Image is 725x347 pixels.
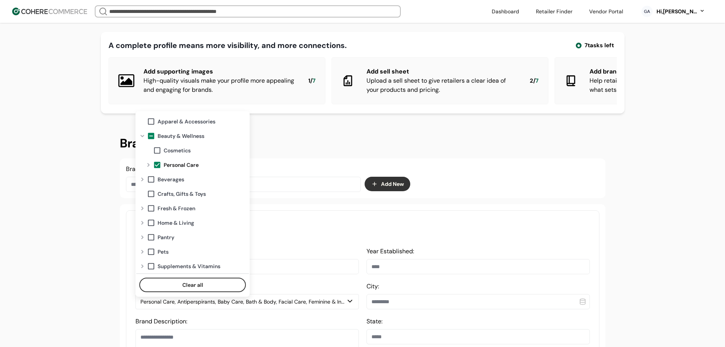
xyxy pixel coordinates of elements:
[158,248,169,256] span: Pets
[136,273,249,294] div: Clear value
[308,77,310,85] span: 1
[135,220,590,231] h3: Brand Information
[366,317,382,325] label: State:
[158,132,204,140] span: Beauty & Wellness
[656,8,698,16] div: Hi, [PERSON_NAME]
[656,8,705,16] button: Hi,[PERSON_NAME]
[158,219,194,227] span: Home & Living
[120,134,605,152] h2: Brand Helper
[530,77,533,85] span: 2
[585,41,614,50] span: 7 tasks left
[366,76,518,94] div: Upload a sell sheet to give retailers a clear idea of your products and pricing.
[140,298,346,306] div: Personal Care, Antiperspirants, Baby Care, Bath & Body, Facial Care, Feminine & Intimate Care, Fi...
[135,231,590,239] p: Essential Details to Showcase Your Brand
[366,247,414,255] label: Year Established:
[158,233,174,241] span: Pantry
[533,77,535,85] span: /
[535,77,539,85] span: 7
[139,278,246,292] button: Clear all
[12,8,87,15] img: Cohere Logo
[366,282,379,290] label: City:
[365,177,410,191] button: Add New
[158,205,195,213] span: Fresh & Frozen
[164,147,191,155] span: Cosmetics
[108,40,347,51] div: A complete profile means more visibility, and more connections.
[143,67,296,76] div: Add supporting images
[158,190,206,198] span: Crafts, Gifts & Toys
[158,176,184,184] span: Beverages
[158,262,220,270] span: Supplements & Vitamins
[164,161,199,169] span: Personal Care
[126,165,162,173] label: Brand Name:
[312,77,315,85] span: 7
[366,67,518,76] div: Add sell sheet
[135,317,187,325] label: Brand Description:
[158,118,215,126] span: Apparel & Accessories
[310,77,312,85] span: /
[143,76,296,94] div: High-quality visuals make your profile more appealing and engaging for brands.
